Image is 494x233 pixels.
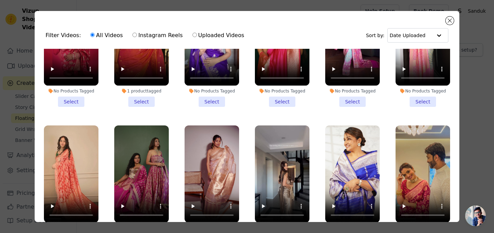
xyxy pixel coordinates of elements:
[255,88,309,94] div: No Products Tagged
[465,206,486,226] div: Open chat
[366,28,449,43] div: Sort by:
[446,16,454,25] button: Close modal
[114,88,169,94] div: 1 product tagged
[192,31,245,40] label: Uploaded Videos
[90,31,123,40] label: All Videos
[396,88,450,94] div: No Products Tagged
[44,88,98,94] div: No Products Tagged
[132,31,183,40] label: Instagram Reels
[185,88,239,94] div: No Products Tagged
[325,88,380,94] div: No Products Tagged
[46,27,248,43] div: Filter Videos:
